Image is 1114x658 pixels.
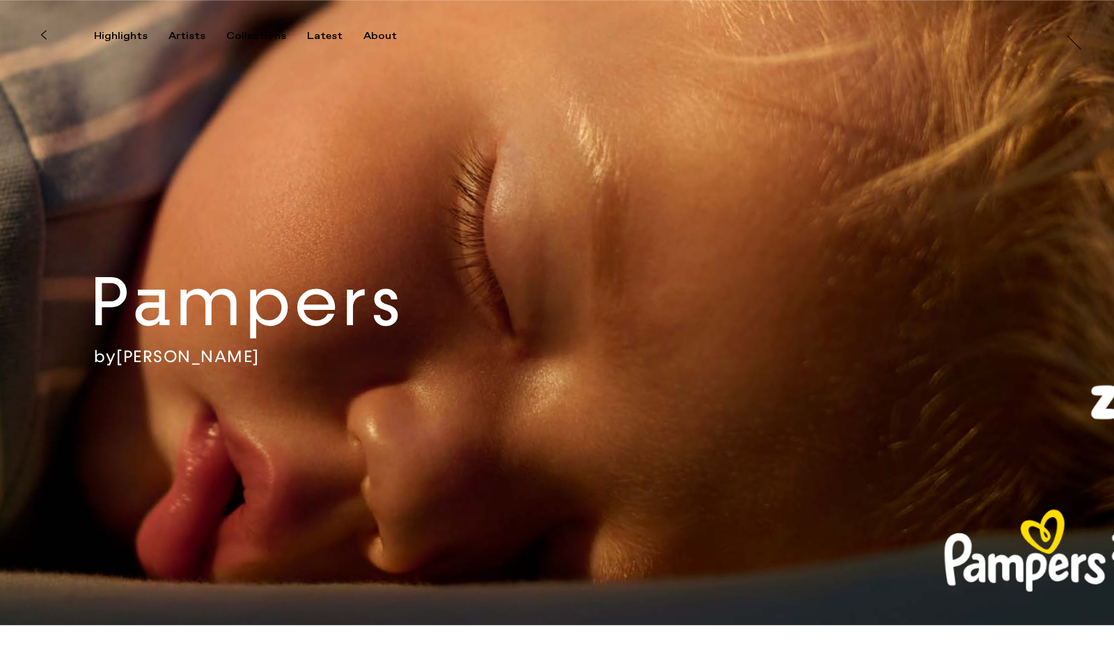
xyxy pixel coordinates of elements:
[226,30,286,42] div: Collections
[307,30,363,42] button: Latest
[363,30,418,42] button: About
[226,30,307,42] button: Collections
[168,30,226,42] button: Artists
[94,30,148,42] div: Highlights
[90,258,499,345] h2: Pampers
[94,30,168,42] button: Highlights
[168,30,205,42] div: Artists
[363,30,397,42] div: About
[116,345,260,366] a: [PERSON_NAME]
[307,30,343,42] div: Latest
[94,345,116,366] span: by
